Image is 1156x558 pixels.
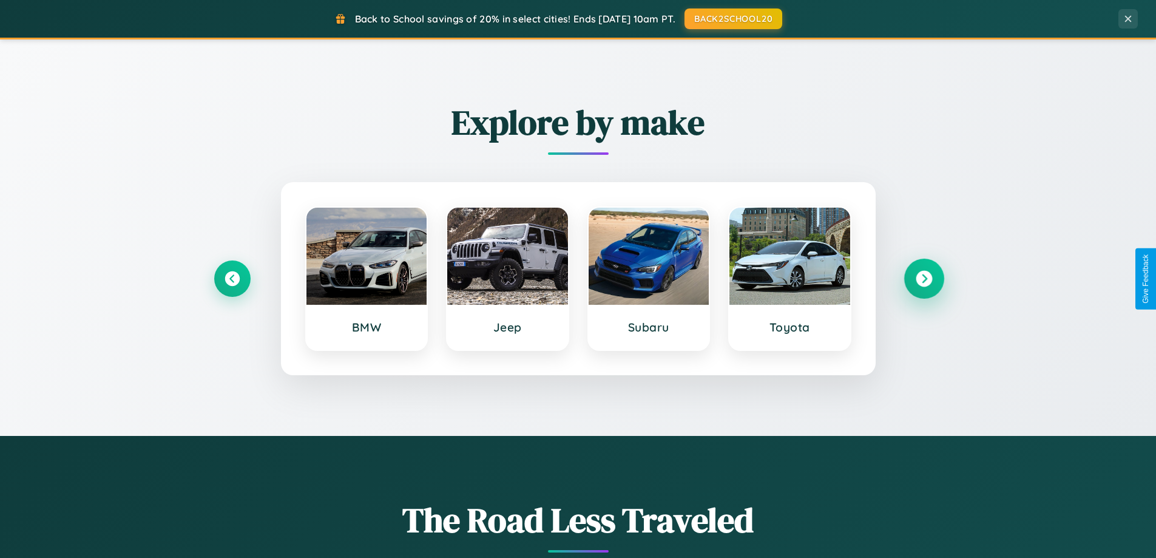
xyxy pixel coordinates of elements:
[601,320,697,335] h3: Subaru
[684,9,782,29] button: BACK2SCHOOL20
[355,13,675,25] span: Back to School savings of 20% in select cities! Ends [DATE] 10am PT.
[1141,254,1150,304] div: Give Feedback
[459,320,556,335] h3: Jeep
[214,99,942,146] h2: Explore by make
[742,320,838,335] h3: Toyota
[214,497,942,543] h1: The Road Less Traveled
[319,320,415,335] h3: BMW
